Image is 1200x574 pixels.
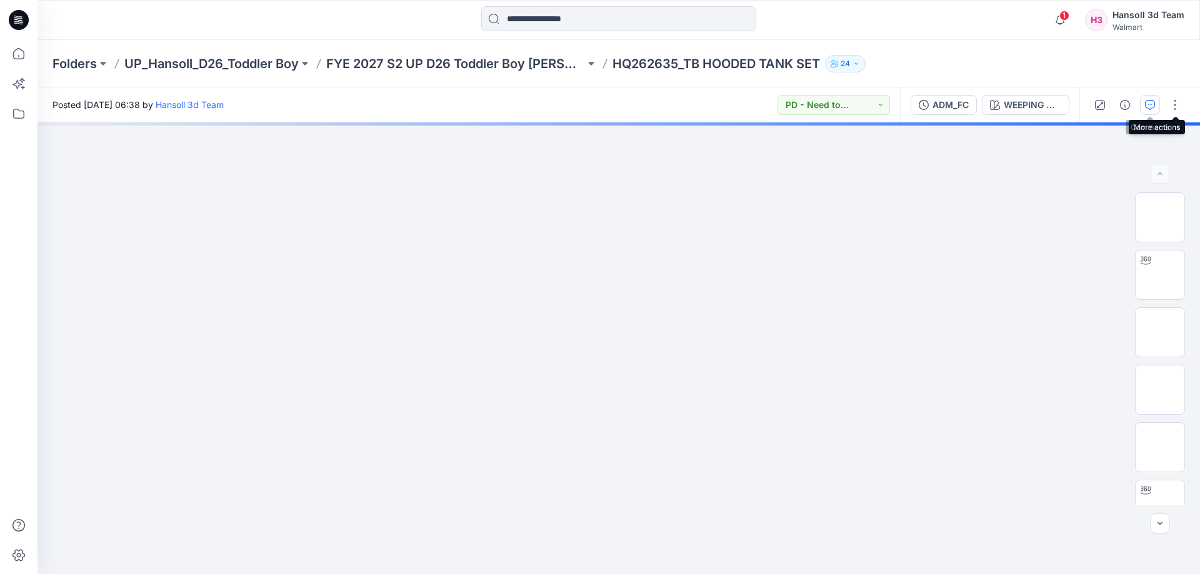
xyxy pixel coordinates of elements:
[932,98,969,112] div: ADM_FC
[825,55,866,72] button: 24
[1112,7,1184,22] div: Hansoll 3d Team
[612,55,820,72] p: HQ262635_TB HOODED TANK SET
[156,99,224,110] a: Hansoll 3d Team
[911,95,977,115] button: ADM_FC
[1085,9,1107,31] div: H3
[1004,98,1061,112] div: WEEPING WILLOW
[326,55,585,72] a: FYE 2027 S2 UP D26 Toddler Boy [PERSON_NAME]
[1115,95,1135,115] button: Details
[982,95,1069,115] button: WEEPING WILLOW
[52,98,224,111] span: Posted [DATE] 06:38 by
[1059,11,1069,21] span: 1
[124,55,299,72] a: UP_Hansoll_D26_Toddler Boy
[841,57,850,71] p: 24
[52,55,97,72] a: Folders
[1112,22,1184,32] div: Walmart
